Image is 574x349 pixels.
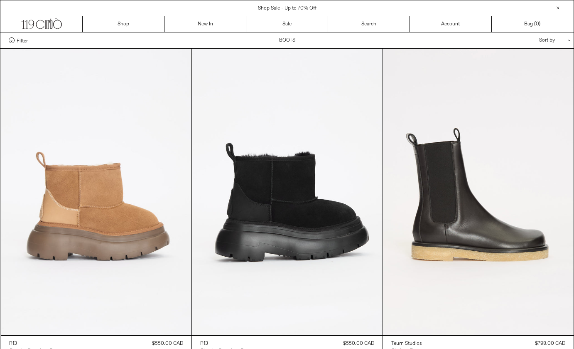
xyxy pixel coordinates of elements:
a: Teurn Studios [391,340,423,347]
div: R13 [9,340,17,347]
a: Shop [83,16,164,32]
div: $550.00 CAD [343,340,374,347]
img: R13 Chunky Shearling Boot [1,49,191,335]
div: Teurn Studios [391,340,422,347]
a: R13 [9,340,60,347]
a: Shop Sale - Up to 70% Off [258,5,316,12]
span: Filter [17,37,28,43]
a: Sale [246,16,328,32]
div: $550.00 CAD [152,340,183,347]
img: Teurn Studios Chelsea Boots [383,49,574,335]
a: New In [164,16,246,32]
span: 0 [536,21,539,27]
a: Account [410,16,492,32]
div: $798.00 CAD [535,340,565,347]
a: Bag () [492,16,574,32]
a: R13 [200,340,251,347]
a: Search [328,16,410,32]
div: R13 [200,340,208,347]
img: Chunky Shearling Boot [192,49,383,335]
span: ) [536,20,540,28]
div: Sort by [491,32,565,48]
